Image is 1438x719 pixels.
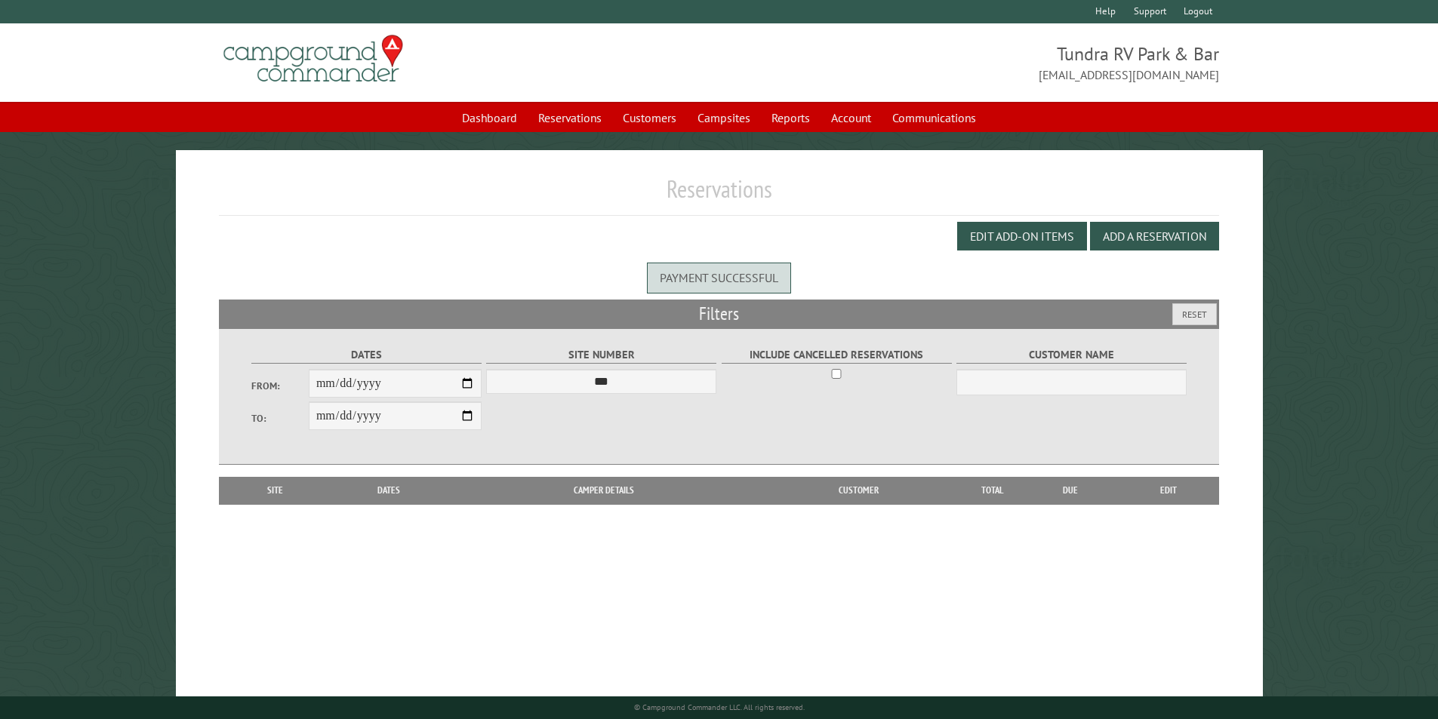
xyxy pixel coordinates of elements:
a: Customers [614,103,685,132]
div: Payment successful [647,263,791,293]
span: Tundra RV Park & Bar [EMAIL_ADDRESS][DOMAIN_NAME] [719,41,1220,84]
th: Dates [325,477,454,504]
label: Customer Name [956,346,1187,364]
a: Communications [883,103,985,132]
button: Edit Add-on Items [957,222,1087,250]
a: Campsites [688,103,759,132]
th: Due [1023,477,1118,504]
a: Dashboard [453,103,526,132]
h2: Filters [219,300,1220,328]
th: Total [962,477,1023,504]
small: © Campground Commander LLC. All rights reserved. [634,702,805,712]
img: Campground Commander [219,29,408,88]
label: Include Cancelled Reservations [722,346,952,364]
a: Reservations [529,103,611,132]
button: Add a Reservation [1090,222,1219,250]
label: Dates [251,346,482,364]
th: Site [226,477,325,504]
th: Edit [1118,477,1220,504]
label: Site Number [486,346,716,364]
th: Customer [754,477,962,504]
button: Reset [1172,303,1217,325]
h1: Reservations [219,174,1220,216]
a: Account [822,103,880,132]
a: Reports [762,103,819,132]
th: Camper Details [454,477,754,504]
label: From: [251,379,309,393]
label: To: [251,411,309,426]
